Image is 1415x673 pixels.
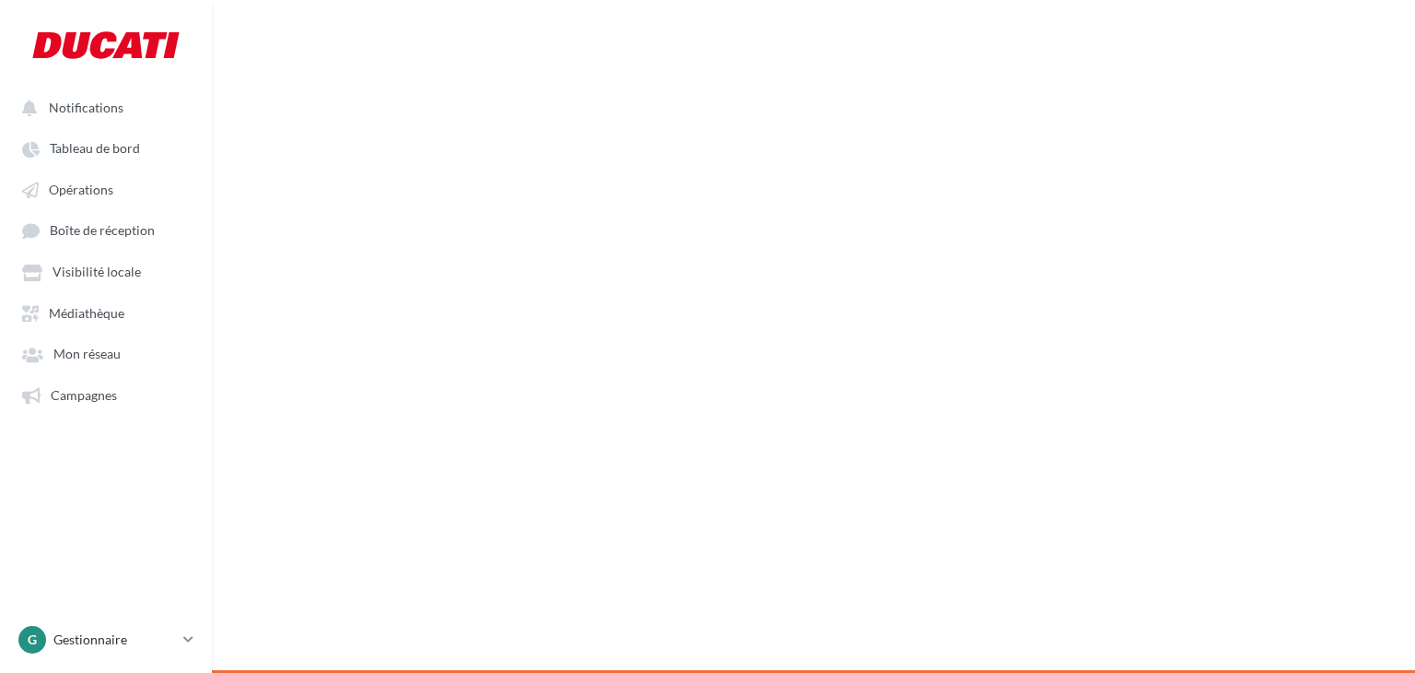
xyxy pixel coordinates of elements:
[15,622,197,657] a: G Gestionnaire
[53,631,176,649] p: Gestionnaire
[28,631,37,649] span: G
[11,296,201,329] a: Médiathèque
[49,100,123,115] span: Notifications
[11,131,201,164] a: Tableau de bord
[11,336,201,370] a: Mon réseau
[49,305,124,321] span: Médiathèque
[53,347,121,362] span: Mon réseau
[11,254,201,288] a: Visibilité locale
[51,387,117,403] span: Campagnes
[50,141,140,157] span: Tableau de bord
[11,172,201,206] a: Opérations
[11,90,193,124] button: Notifications
[11,213,201,247] a: Boîte de réception
[49,182,113,197] span: Opérations
[11,378,201,411] a: Campagnes
[53,265,141,280] span: Visibilité locale
[50,223,155,239] span: Boîte de réception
